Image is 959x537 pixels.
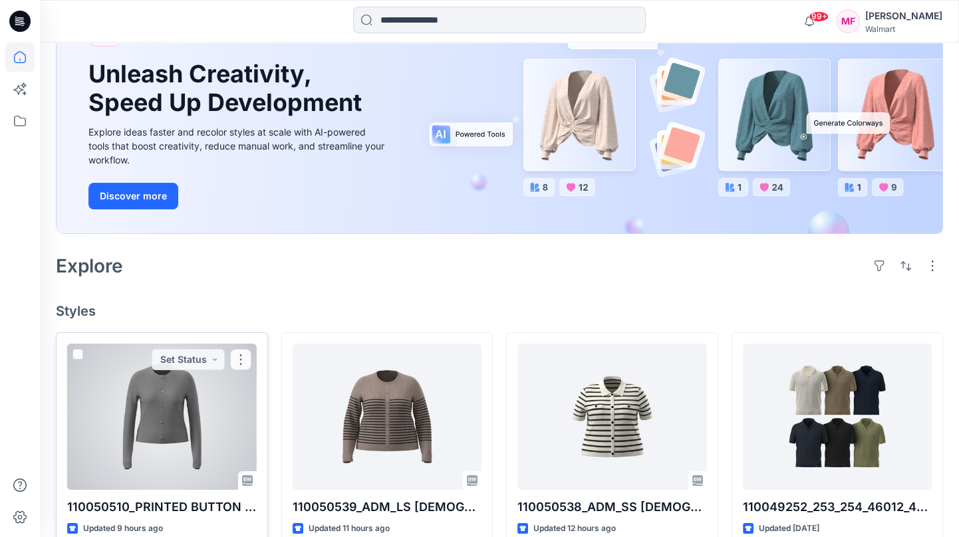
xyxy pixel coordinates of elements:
[836,9,860,33] div: MF
[309,522,390,536] p: Updated 11 hours ago
[533,522,616,536] p: Updated 12 hours ago
[743,344,932,490] a: 110049252_253_254_46012_49136_49200_49138_ADM_WAVE JACQUARD LINEN BLENDED JOHNNY SWEATER POLO - 副本
[759,522,819,536] p: Updated [DATE]
[56,255,123,276] h2: Explore
[88,183,388,209] a: Discover more
[743,498,932,516] p: 110049252_253_254_46012_49136_49200_49138_ADM_WAVE JACQUARD LINEN BLENDED [PERSON_NAME] POLO - 副本
[865,8,942,24] div: [PERSON_NAME]
[809,11,829,22] span: 99+
[67,344,257,490] a: 110050510_PRINTED BUTTON FRONT CARDIGAN
[56,303,943,319] h4: Styles
[293,344,482,490] a: 110050539_ADM_LS LADY CARDI
[517,498,707,516] p: 110050538_ADM_SS [DEMOGRAPHIC_DATA] CARDI
[88,60,368,117] h1: Unleash Creativity, Speed Up Development
[865,24,942,34] div: Walmart
[67,498,257,516] p: 110050510_PRINTED BUTTON FRONT CARDIGAN
[88,125,388,167] div: Explore ideas faster and recolor styles at scale with AI-powered tools that boost creativity, red...
[83,522,163,536] p: Updated 9 hours ago
[88,183,178,209] button: Discover more
[517,344,707,490] a: 110050538_ADM_SS LADY CARDI
[293,498,482,516] p: 110050539_ADM_LS [DEMOGRAPHIC_DATA] CARDI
